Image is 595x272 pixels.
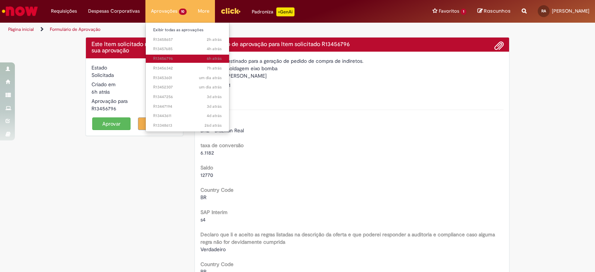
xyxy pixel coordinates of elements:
[484,7,511,14] span: Rascunhos
[91,64,107,71] label: Estado
[153,94,222,100] span: R13447256
[200,72,504,81] div: [PERSON_NAME]
[207,104,222,109] span: 3d atrás
[200,81,504,89] div: Quantidade 1
[146,26,229,34] a: Exibir todas as aprovações
[200,41,504,48] h4: Solicitação de aprovação para Item solicitado R13456796
[146,93,229,101] a: Aberto R13447256 :
[205,123,222,128] span: 26d atrás
[200,57,504,65] div: Chamado destinado para a geração de pedido de compra de indiretos.
[207,56,222,61] span: 6h atrás
[146,55,229,63] a: Aberto R13456796 :
[200,194,206,201] span: BR
[146,45,229,53] a: Aberto R13457685 :
[207,46,222,52] time: 28/08/2025 12:52:10
[221,5,241,16] img: click_logo_yellow_360x200.png
[153,75,222,81] span: R13453601
[1,4,39,19] img: ServiceNow
[91,88,177,95] div: 28/08/2025 10:45:35
[50,26,100,32] a: Formulário de Aprovação
[146,112,229,120] a: Aberto R13443611 :
[207,46,222,52] span: 4h atrás
[200,231,495,245] b: Declaro que li e aceito as regras listadas na descrição da oferta e que poderei responder a audit...
[200,65,504,72] div: Serviço de soldagem eixo bomba
[153,84,222,90] span: R13452307
[153,113,222,119] span: R13443611
[153,123,222,129] span: R13348613
[153,65,222,71] span: R13456342
[199,75,222,81] span: um dia atrás
[146,36,229,44] a: Aberto R13458657 :
[252,7,295,16] div: Padroniza
[207,65,222,71] span: 7h atrás
[199,84,222,90] time: 27/08/2025 12:57:45
[200,149,214,156] span: 6.1182
[6,23,391,36] ul: Trilhas de página
[200,216,206,223] span: s4
[153,37,222,43] span: R13458657
[91,105,177,112] div: R13456796
[200,142,244,149] b: taxa de conversão
[276,7,295,16] p: +GenAi
[207,113,222,119] span: 4d atrás
[179,9,187,15] span: 10
[51,7,77,15] span: Requisições
[153,104,222,110] span: R13447194
[207,94,222,100] span: 3d atrás
[552,8,589,14] span: [PERSON_NAME]
[207,37,222,42] span: 2h atrás
[199,75,222,81] time: 27/08/2025 16:33:14
[145,22,229,132] ul: Aprovações
[200,172,213,178] span: 12770
[461,9,466,15] span: 1
[207,56,222,61] time: 28/08/2025 10:45:35
[200,246,226,253] span: Verdadeiro
[207,65,222,71] time: 28/08/2025 09:46:59
[91,88,110,95] time: 28/08/2025 10:45:35
[151,7,177,15] span: Aprovações
[91,71,177,79] div: Solicitada
[146,122,229,130] a: Aberto R13348613 :
[199,84,222,90] span: um dia atrás
[200,164,213,171] b: Saldo
[198,7,209,15] span: More
[153,46,222,52] span: R13457685
[541,9,546,13] span: RA
[91,97,128,105] label: Aprovação para
[153,56,222,62] span: R13456796
[205,123,222,128] time: 03/08/2025 13:55:53
[91,88,110,95] span: 6h atrás
[146,64,229,72] a: Aberto R13456342 :
[207,113,222,119] time: 25/08/2025 11:03:54
[91,81,116,88] label: Criado em
[146,74,229,82] a: Aberto R13453601 :
[200,209,228,216] b: SAP Interim
[138,117,177,130] button: Rejeitar
[207,37,222,42] time: 28/08/2025 15:24:46
[200,187,234,193] b: Country Code
[91,41,177,54] h4: Este Item solicitado requer a sua aprovação
[146,83,229,91] a: Aberto R13452307 :
[146,103,229,111] a: Aberto R13447194 :
[92,117,131,130] button: Aprovar
[88,7,140,15] span: Despesas Corporativas
[207,104,222,109] time: 26/08/2025 09:59:17
[477,8,511,15] a: Rascunhos
[8,26,34,32] a: Página inicial
[200,261,234,268] b: Country Code
[207,94,222,100] time: 26/08/2025 10:08:51
[439,7,459,15] span: Favoritos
